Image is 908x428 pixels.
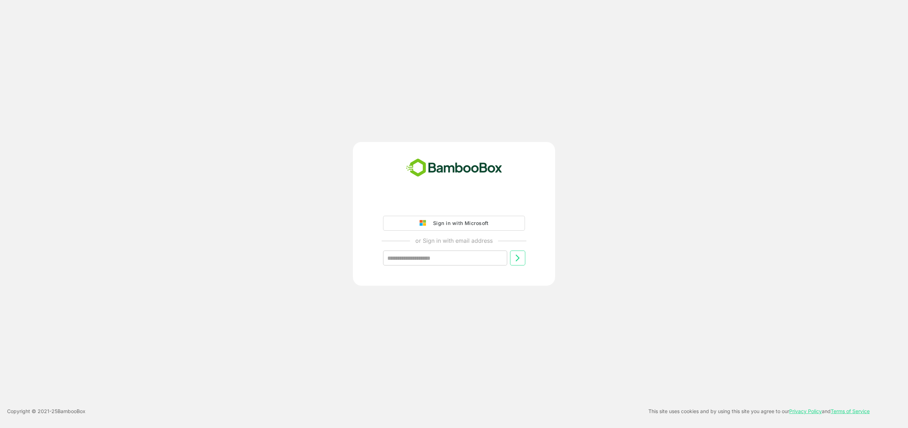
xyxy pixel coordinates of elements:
a: Terms of Service [831,408,870,414]
img: google [420,220,430,226]
img: bamboobox [402,156,506,180]
p: Copyright © 2021- 25 BambooBox [7,407,85,416]
div: Sign in with Microsoft [430,219,488,228]
p: or Sign in with email address [415,236,493,245]
iframe: Sign in with Google Button [380,196,528,212]
a: Privacy Policy [789,408,822,414]
button: Sign in with Microsoft [383,216,525,231]
p: This site uses cookies and by using this site you agree to our and [648,407,870,416]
